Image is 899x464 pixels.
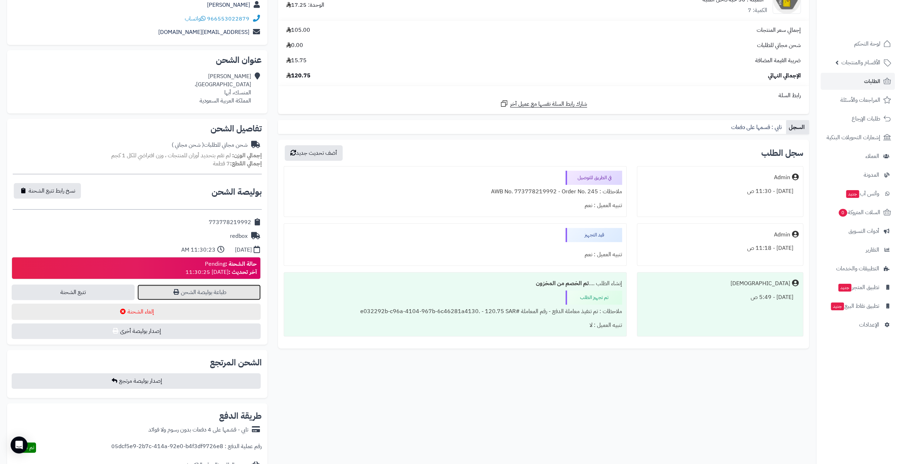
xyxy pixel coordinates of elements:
div: Admin [774,174,790,182]
span: تطبيق المتجر [838,282,879,292]
div: 11:30:23 AM [181,246,215,254]
button: إلغاء الشحنة [12,304,261,320]
h2: تفاصيل الشحن [13,124,262,133]
span: العملاء [865,151,879,161]
a: 966553022879 [207,14,249,23]
span: الطلبات [864,76,880,86]
button: نسخ رابط تتبع الشحنة [14,183,81,199]
a: تتبع الشحنة [12,284,135,300]
div: Open Intercom Messenger [11,436,28,453]
span: طلبات الإرجاع [852,114,880,124]
div: تنبيه العميل : لا [288,318,622,332]
button: إصدار بوليصة أخرى [12,323,261,339]
a: [PERSON_NAME] [207,1,250,9]
a: طلبات الإرجاع [821,110,895,127]
span: نسخ رابط تتبع الشحنة [29,187,75,195]
span: المراجعات والأسئلة [840,95,880,105]
div: Pending [DATE] 11:30:25 [185,260,257,276]
span: 0.00 [286,41,303,49]
strong: إجمالي الوزن: [232,151,262,160]
a: طباعة بوليصة الشحن [137,284,260,300]
div: تم تجهيز الطلب [566,290,622,305]
span: تطبيق نقاط البيع [830,301,879,311]
span: ( شحن مجاني ) [172,141,204,149]
small: 7 قطعة [213,159,262,168]
span: السلات المتروكة [838,207,880,217]
span: التطبيقات والخدمات [836,264,879,274]
b: تم الخصم من المخزون [536,279,589,288]
div: redbox [230,232,248,240]
span: ضريبة القيمة المضافة [755,57,801,65]
span: وآتس آب [845,189,879,199]
div: [DATE] - 11:30 ص [641,184,799,198]
h2: بوليصة الشحن [212,188,262,196]
h2: عنوان الشحن [13,56,262,64]
a: إشعارات التحويلات البنكية [821,129,895,146]
span: شارك رابط السلة نفسها مع عميل آخر [510,100,587,108]
a: السجل [786,120,809,134]
span: جديد [831,303,844,310]
span: الإجمالي النهائي [768,72,801,80]
a: تطبيق المتجرجديد [821,279,895,296]
div: [PERSON_NAME] [GEOGRAPHIC_DATA]، المنسك، أبها المملكة العربية السعودية [195,72,251,105]
a: العملاء [821,148,895,165]
span: المدونة [864,170,879,180]
span: لم تقم بتحديد أوزان للمنتجات ، وزن افتراضي للكل 1 كجم [111,151,231,160]
div: ملاحظات : AWB No. 773778219992 - Order No. 245 [288,185,622,199]
span: إشعارات التحويلات البنكية [827,133,880,142]
h3: سجل الطلب [761,149,803,157]
span: الأقسام والمنتجات [841,58,880,67]
strong: إجمالي القطع: [230,159,262,168]
span: شحن مجاني للطلبات [757,41,801,49]
div: رابط السلة [281,92,806,100]
a: الإعدادات [821,316,895,333]
div: Admin [774,231,790,239]
a: السلات المتروكة0 [821,204,895,221]
a: واتساب [185,14,206,23]
button: أضف تحديث جديد [285,145,343,161]
div: تنبيه العميل : نعم [288,199,622,212]
div: رقم عملية الدفع : 05dcf5e9-2b7c-414a-92e0-b4f3df9726e8 [111,442,262,453]
a: المراجعات والأسئلة [821,92,895,108]
span: إجمالي سعر المنتجات [757,26,801,34]
a: أدوات التسويق [821,223,895,240]
div: ملاحظات : تم تنفيذ معاملة الدفع - رقم المعاملة #e032292b-c96a-4104-967b-6c46281a4130. - 120.75 SAR [288,305,622,318]
div: [DEMOGRAPHIC_DATA] [731,280,790,288]
a: لوحة التحكم [821,35,895,52]
a: تابي : قسمها على دفعات [728,120,786,134]
div: [DATE] - 5:49 ص [641,290,799,304]
span: أدوات التسويق [848,226,879,236]
a: [EMAIL_ADDRESS][DOMAIN_NAME] [158,28,249,36]
span: 105.00 [286,26,310,34]
span: 0 [838,208,847,217]
span: 120.75 [286,72,310,80]
h2: الشحن المرتجع [210,358,262,367]
strong: آخر تحديث : [229,268,257,276]
img: logo-2.png [851,11,892,25]
div: الوحدة: 17.25 [286,1,324,9]
button: إصدار بوليصة مرتجع [12,373,261,389]
div: تنبيه العميل : نعم [288,248,622,262]
a: الطلبات [821,73,895,90]
span: التقارير [866,245,879,255]
strong: حالة الشحنة : [225,260,257,268]
span: لوحة التحكم [854,39,880,49]
span: جديد [846,190,859,198]
div: إنشاء الطلب .... [288,277,622,290]
a: التقارير [821,241,895,258]
a: تطبيق نقاط البيعجديد [821,298,895,315]
div: تابي - قسّمها على 4 دفعات بدون رسوم ولا فوائد [148,426,248,434]
h2: طريقة الدفع [219,412,262,420]
a: التطبيقات والخدمات [821,260,895,277]
a: وآتس آبجديد [821,185,895,202]
span: جديد [838,284,851,292]
span: الإعدادات [859,320,879,330]
a: المدونة [821,166,895,183]
span: 15.75 [286,57,307,65]
div: قيد التجهيز [566,228,622,242]
div: الكمية: 7 [748,6,767,14]
div: 773778219992 [209,218,251,227]
div: في الطريق للتوصيل [566,171,622,185]
div: [DATE] - 11:18 ص [641,241,799,255]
